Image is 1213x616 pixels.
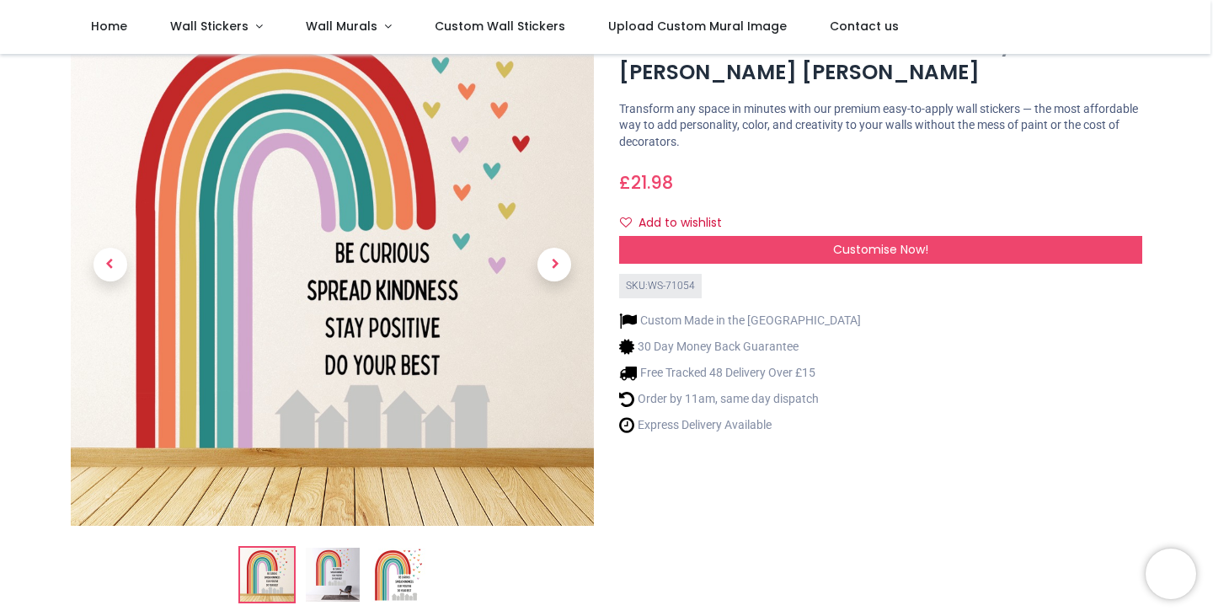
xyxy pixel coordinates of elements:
[619,312,861,329] li: Custom Made in the [GEOGRAPHIC_DATA]
[71,3,594,526] img: Motivational Rainbow Wall Sticker by Sarah Helen Morley
[170,18,248,35] span: Wall Stickers
[619,101,1142,151] p: Transform any space in minutes with our premium easy-to-apply wall stickers — the most affordable...
[91,18,127,35] span: Home
[619,416,861,434] li: Express Delivery Available
[619,209,736,238] button: Add to wishlistAdd to wishlist
[306,18,377,35] span: Wall Murals
[240,548,294,602] img: Motivational Rainbow Wall Sticker by Sarah Helen Morley
[371,548,425,602] img: WS-71054-03
[94,248,127,281] span: Previous
[619,338,861,356] li: 30 Day Money Back Guarantee
[619,274,702,298] div: SKU: WS-71054
[619,29,1142,88] h1: Motivational Rainbow Wall Sticker by [PERSON_NAME] [PERSON_NAME]
[631,170,673,195] span: 21.98
[619,170,673,195] span: £
[537,248,571,281] span: Next
[619,364,861,382] li: Free Tracked 48 Delivery Over £15
[608,18,787,35] span: Upload Custom Mural Image
[619,390,861,408] li: Order by 11am, same day dispatch
[1146,549,1196,599] iframe: Brevo live chat
[516,82,594,448] a: Next
[306,548,360,602] img: WS-71054-02
[620,217,632,228] i: Add to wishlist
[435,18,565,35] span: Custom Wall Stickers
[830,18,899,35] span: Contact us
[71,82,149,448] a: Previous
[833,241,928,258] span: Customise Now!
